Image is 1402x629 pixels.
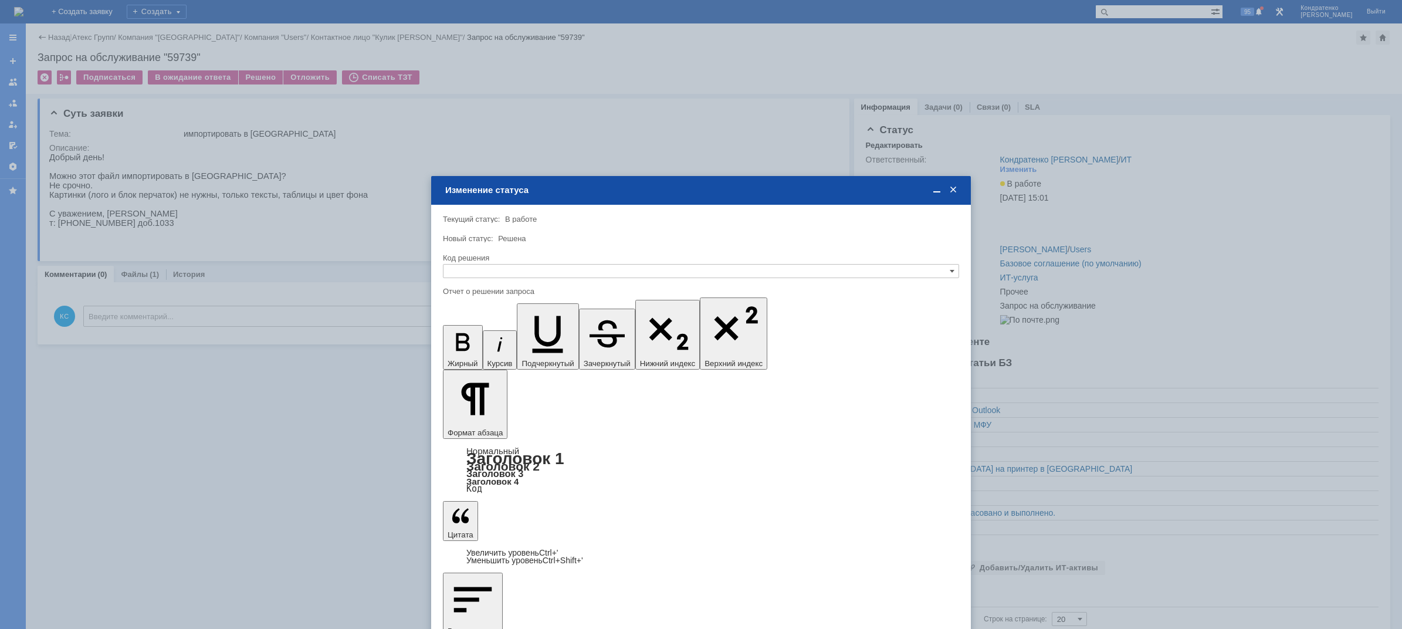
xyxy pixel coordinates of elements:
[635,300,700,370] button: Нижний индекс
[700,297,767,370] button: Верхний индекс
[466,468,523,479] a: Заголовок 3
[521,359,574,368] span: Подчеркнутый
[466,446,519,456] a: Нормальный
[539,548,558,557] span: Ctrl+'
[517,303,578,370] button: Подчеркнутый
[443,215,500,224] label: Текущий статус:
[505,215,537,224] span: В работе
[443,325,483,370] button: Жирный
[543,556,583,565] span: Ctrl+Shift+'
[640,359,696,368] span: Нижний индекс
[466,556,583,565] a: Decrease
[579,309,635,370] button: Зачеркнутый
[466,449,564,468] a: Заголовок 1
[443,549,959,564] div: Цитата
[443,370,507,439] button: Формат абзаца
[466,459,540,473] a: Заголовок 2
[466,476,519,486] a: Заголовок 4
[466,548,558,557] a: Increase
[947,185,959,195] span: Закрыть
[445,185,959,195] div: Изменение статуса
[584,359,631,368] span: Зачеркнутый
[443,288,957,295] div: Отчет о решении запроса
[487,359,513,368] span: Курсив
[705,359,763,368] span: Верхний индекс
[443,447,959,493] div: Формат абзаца
[448,359,478,368] span: Жирный
[443,501,478,541] button: Цитата
[448,530,473,539] span: Цитата
[466,483,482,494] a: Код
[483,330,517,370] button: Курсив
[443,254,957,262] div: Код решения
[448,428,503,437] span: Формат абзаца
[931,185,943,195] span: Свернуть (Ctrl + M)
[498,234,526,243] span: Решена
[443,234,493,243] label: Новый статус:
